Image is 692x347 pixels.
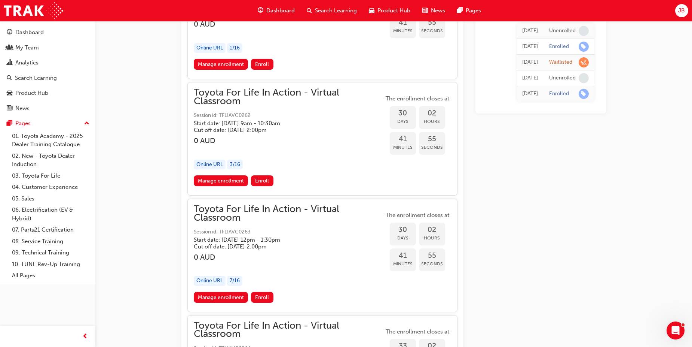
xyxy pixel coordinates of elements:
span: car-icon [369,6,374,15]
a: news-iconNews [416,3,451,18]
span: Minutes [390,27,416,35]
div: My Team [15,43,39,52]
span: Minutes [390,260,416,268]
span: up-icon [84,119,89,129]
span: 55 [419,135,445,144]
h5: Cut off date: [DATE] 2:00pm [194,243,372,250]
button: JB [675,4,688,17]
a: search-iconSearch Learning [301,3,363,18]
h5: Start date: [DATE] 9am - 10:30am [194,120,372,127]
span: 55 [419,18,445,27]
span: search-icon [307,6,312,15]
button: DashboardMy TeamAnalyticsSearch LearningProduct HubNews [3,24,92,117]
a: guage-iconDashboard [252,3,301,18]
img: Trak [4,2,63,19]
span: learningRecordVerb_WAITLIST-icon [579,57,589,67]
button: Enroll [251,59,273,70]
a: 08. Service Training [9,236,92,247]
h5: Cut off date: [DATE] 2:00pm [194,127,372,133]
span: Toyota For Life In Action - Virtual Classroom [194,88,384,105]
span: 41 [390,18,416,27]
h3: 0 AUD [194,253,384,262]
span: Hours [419,234,445,242]
a: Manage enrollment [194,59,248,70]
a: 04. Customer Experience [9,181,92,193]
span: 41 [390,135,416,144]
iframe: Intercom live chat [667,322,685,340]
div: 1 / 16 [227,43,242,53]
span: search-icon [7,75,12,82]
span: news-icon [422,6,428,15]
a: car-iconProduct Hub [363,3,416,18]
span: The enrollment closes at [384,94,451,103]
span: Session id: TFLIAVC0262 [194,111,384,120]
span: Enroll [255,61,269,67]
div: Tue Sep 09 2025 11:10:22 GMT+0800 (Australian Western Standard Time) [522,58,538,67]
a: Manage enrollment [194,292,248,303]
span: learningRecordVerb_NONE-icon [579,26,589,36]
div: Unenrolled [549,75,576,82]
a: 01. Toyota Academy - 2025 Dealer Training Catalogue [9,130,92,150]
a: 10. TUNE Rev-Up Training [9,259,92,270]
div: 3 / 16 [227,160,243,170]
span: learningRecordVerb_ENROLL-icon [579,89,589,99]
span: news-icon [7,105,12,112]
div: Thu Sep 18 2025 11:42:14 GMT+0800 (Australian Western Standard Time) [522,27,538,35]
a: Dashboard [3,25,92,39]
button: Enroll [251,175,273,186]
span: Toyota For Life In Action - Virtual Classroom [194,322,384,338]
span: 30 [390,109,416,118]
span: The enrollment closes at [384,211,451,220]
a: My Team [3,41,92,55]
span: learningRecordVerb_ENROLL-icon [579,42,589,52]
div: News [15,104,30,113]
div: Wed Aug 27 2025 14:59:41 GMT+0800 (Australian Western Standard Time) [522,90,538,98]
button: Pages [3,117,92,130]
h5: Start date: [DATE] 12pm - 1:30pm [194,236,372,243]
a: Search Learning [3,71,92,85]
span: guage-icon [258,6,263,15]
a: 02. New - Toyota Dealer Induction [9,150,92,170]
span: Seconds [419,260,445,268]
span: Minutes [390,143,416,152]
div: Pages [15,119,31,128]
span: Dashboard [266,6,295,15]
span: Seconds [419,143,445,152]
div: Enrolled [549,43,569,50]
div: Online URL [194,160,226,170]
span: News [431,6,445,15]
span: Days [390,117,416,126]
span: JB [678,6,685,15]
span: Product Hub [377,6,410,15]
div: Wed Aug 27 2025 15:01:49 GMT+0800 (Australian Western Standard Time) [522,74,538,82]
a: All Pages [9,270,92,281]
div: 7 / 16 [227,276,242,286]
a: 06. Electrification (EV & Hybrid) [9,204,92,224]
button: Toyota For Life In Action - Virtual ClassroomSession id: TFLIAVC0262Start date: [DATE] 9am - 10:3... [194,88,451,189]
div: Analytics [15,58,39,67]
div: Search Learning [15,74,57,82]
span: Session id: TFLIAVC0263 [194,228,384,236]
a: News [3,102,92,115]
span: pages-icon [7,120,12,127]
button: Toyota For Life In Action - Virtual ClassroomSession id: TFLIAVC0263Start date: [DATE] 12pm - 1:3... [194,205,451,306]
div: Online URL [194,43,226,53]
span: Toyota For Life In Action - Virtual Classroom [194,205,384,222]
a: Analytics [3,56,92,70]
div: Waitlisted [549,59,572,66]
div: Thu Sep 18 2025 11:41:49 GMT+0800 (Australian Western Standard Time) [522,42,538,51]
div: Product Hub [15,89,48,97]
button: Enroll [251,292,273,303]
span: Hours [419,117,445,126]
a: 05. Sales [9,193,92,205]
div: Dashboard [15,28,44,37]
span: 02 [419,226,445,234]
a: 03. Toyota For Life [9,170,92,182]
div: Enrolled [549,90,569,97]
span: The enrollment closes at [384,328,451,336]
a: Manage enrollment [194,175,248,186]
a: Product Hub [3,86,92,100]
h3: 0 AUD [194,136,384,145]
span: pages-icon [457,6,463,15]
